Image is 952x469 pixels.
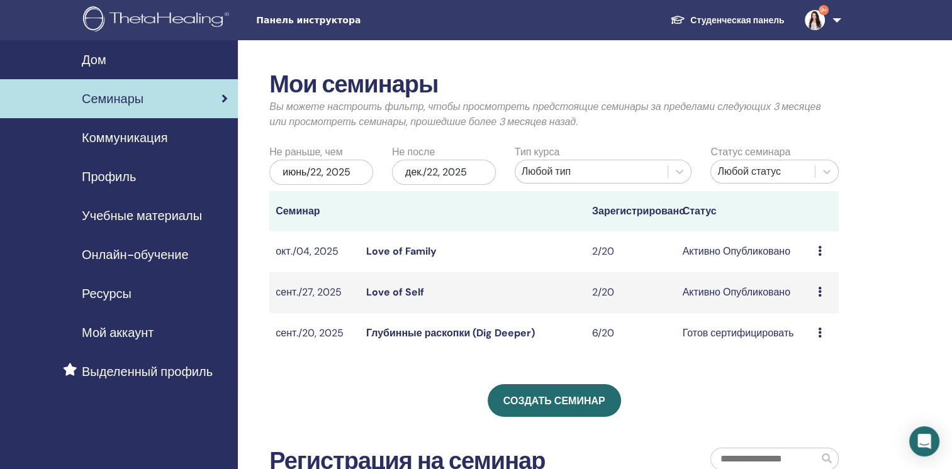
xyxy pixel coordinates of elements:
a: Создать семинар [488,384,621,417]
img: logo.png [83,6,233,35]
span: Коммуникация [82,128,167,147]
label: Статус семинара [710,145,790,160]
td: сент./27, 2025 [269,272,360,313]
td: сент./20, 2025 [269,313,360,354]
span: Выделенный профиль [82,362,213,381]
td: Готов сертифицировать [676,313,811,354]
th: Семинар [269,191,360,231]
th: Зарегистрировано [586,191,676,231]
td: окт./04, 2025 [269,231,360,272]
td: Активно Опубликовано [676,272,811,313]
span: Профиль [82,167,136,186]
img: graduation-cap-white.svg [670,14,685,25]
label: Не после [392,145,435,160]
span: Учебные материалы [82,206,202,225]
span: Мой аккаунт [82,323,154,342]
span: 9+ [819,5,829,15]
span: Дом [82,50,106,69]
h2: Мои семинары [269,70,839,99]
td: 6/20 [586,313,676,354]
th: Статус [676,191,811,231]
div: дек./22, 2025 [392,160,496,185]
div: Любой тип [522,164,662,179]
a: Глубинные раскопки (Dig Deeper) [366,326,535,339]
span: Онлайн-обучение [82,245,189,264]
td: 2/20 [586,272,676,313]
span: Создать семинар [503,394,605,407]
span: Панель инструктора [256,14,445,27]
label: Не раньше, чем [269,145,342,160]
div: Open Intercom Messenger [909,426,939,456]
a: Love of Family [366,245,437,258]
td: 2/20 [586,231,676,272]
label: Тип курса [515,145,559,160]
div: июнь/22, 2025 [269,160,373,185]
p: Вы можете настроить фильтр, чтобы просмотреть предстоящие семинары за пределами следующих 3 месяц... [269,99,839,130]
img: default.jpg [805,10,825,30]
a: Студенческая панель [660,9,794,32]
div: Любой статус [717,164,809,179]
a: Love of Self [366,285,424,299]
span: Ресурсы [82,284,132,303]
span: Семинары [82,89,143,108]
td: Активно Опубликовано [676,231,811,272]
